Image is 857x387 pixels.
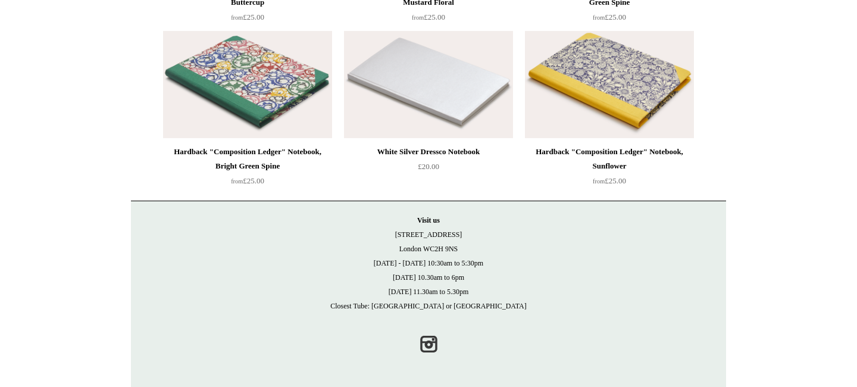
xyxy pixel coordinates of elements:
span: £20.00 [418,162,439,171]
span: from [412,14,424,21]
img: Hardback "Composition Ledger" Notebook, Sunflower [525,31,694,138]
div: White Silver Dressco Notebook [347,145,510,159]
span: £25.00 [593,176,626,185]
p: [STREET_ADDRESS] London WC2H 9NS [DATE] - [DATE] 10:30am to 5:30pm [DATE] 10.30am to 6pm [DATE] 1... [143,213,714,313]
a: White Silver Dressco Notebook White Silver Dressco Notebook [344,31,513,138]
div: Hardback "Composition Ledger" Notebook, Sunflower [528,145,691,173]
a: Hardback "Composition Ledger" Notebook, Sunflower Hardback "Composition Ledger" Notebook, Sunflower [525,31,694,138]
a: Hardback "Composition Ledger" Notebook, Sunflower from£25.00 [525,145,694,193]
span: £25.00 [593,13,626,21]
span: from [593,178,605,185]
span: £25.00 [231,176,264,185]
span: £25.00 [412,13,445,21]
a: Instagram [415,331,442,357]
a: Hardback "Composition Ledger" Notebook, Bright Green Spine from£25.00 [163,145,332,193]
span: from [231,14,243,21]
div: Hardback "Composition Ledger" Notebook, Bright Green Spine [166,145,329,173]
a: White Silver Dressco Notebook £20.00 [344,145,513,193]
strong: Visit us [417,216,440,224]
a: Hardback "Composition Ledger" Notebook, Bright Green Spine Hardback "Composition Ledger" Notebook... [163,31,332,138]
span: from [593,14,605,21]
span: £25.00 [231,13,264,21]
img: Hardback "Composition Ledger" Notebook, Bright Green Spine [163,31,332,138]
img: White Silver Dressco Notebook [344,31,513,138]
span: from [231,178,243,185]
